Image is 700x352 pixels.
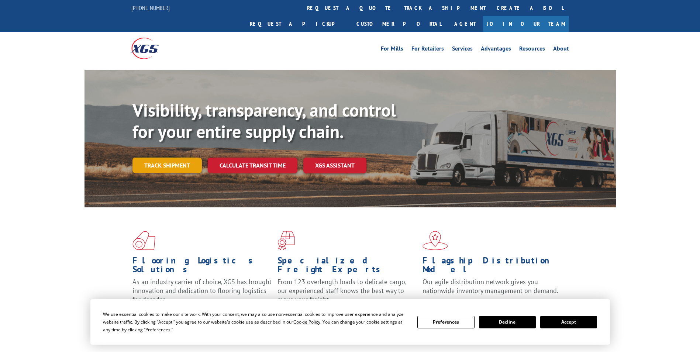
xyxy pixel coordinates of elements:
p: From 123 overlength loads to delicate cargo, our experienced staff knows the best way to move you... [277,277,417,310]
a: [PHONE_NUMBER] [131,4,170,11]
a: Agent [447,16,483,32]
a: Track shipment [132,158,202,173]
h1: Flagship Distribution Model [423,256,562,277]
a: About [553,46,569,54]
div: Cookie Consent Prompt [90,299,610,345]
a: Customer Portal [351,16,447,32]
a: Request a pickup [244,16,351,32]
span: Our agile distribution network gives you nationwide inventory management on demand. [423,277,558,295]
h1: Flooring Logistics Solutions [132,256,272,277]
a: Services [452,46,473,54]
button: Preferences [417,316,474,328]
a: Calculate transit time [208,158,297,173]
a: Advantages [481,46,511,54]
img: xgs-icon-flagship-distribution-model-red [423,231,448,250]
a: For Mills [381,46,403,54]
button: Accept [540,316,597,328]
a: Resources [519,46,545,54]
span: Cookie Policy [293,319,320,325]
img: xgs-icon-total-supply-chain-intelligence-red [132,231,155,250]
h1: Specialized Freight Experts [277,256,417,277]
a: Join Our Team [483,16,569,32]
a: For Retailers [411,46,444,54]
button: Decline [479,316,536,328]
a: XGS ASSISTANT [303,158,366,173]
span: As an industry carrier of choice, XGS has brought innovation and dedication to flooring logistics... [132,277,272,304]
b: Visibility, transparency, and control for your entire supply chain. [132,99,396,143]
div: We use essential cookies to make our site work. With your consent, we may also use non-essential ... [103,310,408,334]
img: xgs-icon-focused-on-flooring-red [277,231,295,250]
span: Preferences [145,327,170,333]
